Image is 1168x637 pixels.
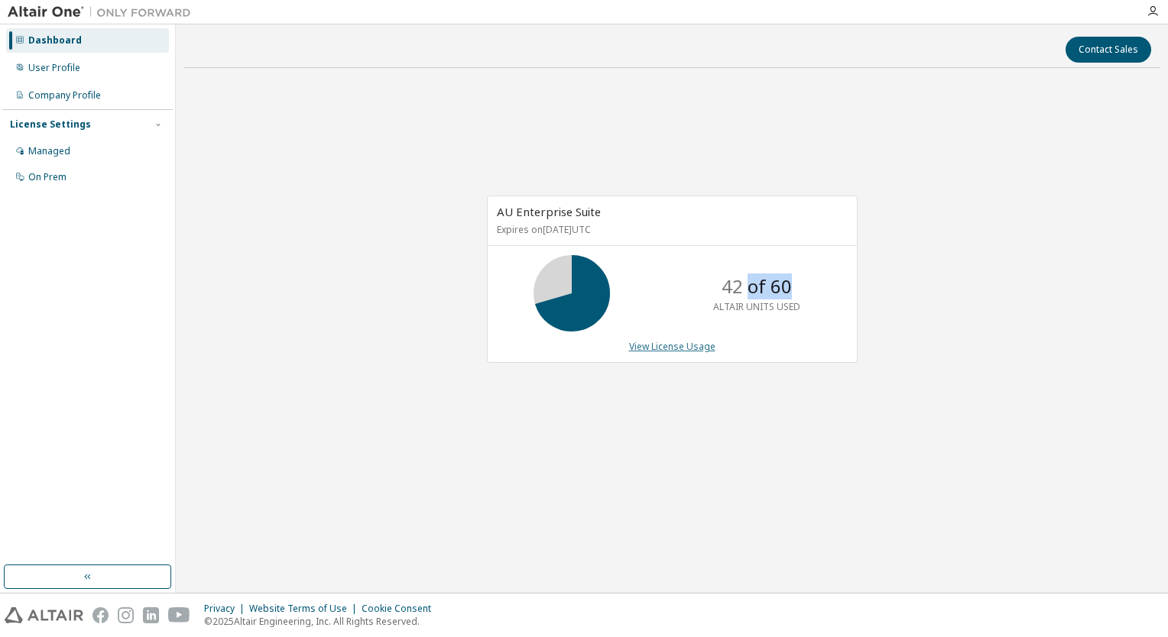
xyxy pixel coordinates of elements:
[497,223,844,236] p: Expires on [DATE] UTC
[28,145,70,157] div: Managed
[168,607,190,623] img: youtube.svg
[497,204,601,219] span: AU Enterprise Suite
[8,5,199,20] img: Altair One
[10,118,91,131] div: License Settings
[28,62,80,74] div: User Profile
[249,603,362,615] div: Website Terms of Use
[1066,37,1151,63] button: Contact Sales
[118,607,134,623] img: instagram.svg
[28,171,67,183] div: On Prem
[28,89,101,102] div: Company Profile
[629,340,715,353] a: View License Usage
[362,603,440,615] div: Cookie Consent
[5,607,83,623] img: altair_logo.svg
[204,603,249,615] div: Privacy
[28,34,82,47] div: Dashboard
[204,615,440,628] p: © 2025 Altair Engineering, Inc. All Rights Reserved.
[143,607,159,623] img: linkedin.svg
[92,607,109,623] img: facebook.svg
[713,300,800,313] p: ALTAIR UNITS USED
[722,273,792,299] p: 42 of 60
